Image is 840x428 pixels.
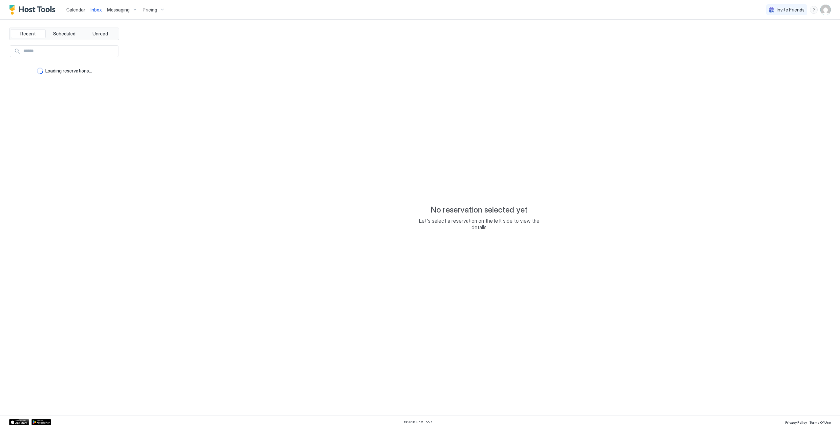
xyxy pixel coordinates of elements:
[9,5,58,15] a: Host Tools Logo
[785,420,807,424] span: Privacy Policy
[143,7,157,13] span: Pricing
[809,420,831,424] span: Terms Of Use
[66,6,85,13] a: Calendar
[11,29,46,38] button: Recent
[45,68,92,74] span: Loading reservations...
[31,419,51,425] a: Google Play Store
[53,31,75,37] span: Scheduled
[785,418,807,425] a: Privacy Policy
[810,6,818,14] div: menu
[9,419,29,425] a: App Store
[20,31,36,37] span: Recent
[820,5,831,15] div: User profile
[809,418,831,425] a: Terms Of Use
[777,7,805,13] span: Invite Friends
[430,205,528,215] span: No reservation selected yet
[93,31,108,37] span: Unread
[83,29,117,38] button: Unread
[91,7,102,12] span: Inbox
[413,217,545,231] span: Let's select a reservation on the left side to view the details
[66,7,85,12] span: Calendar
[21,46,118,57] input: Input Field
[404,420,432,424] span: © 2025 Host Tools
[107,7,130,13] span: Messaging
[91,6,102,13] a: Inbox
[9,28,119,40] div: tab-group
[47,29,82,38] button: Scheduled
[37,68,43,74] div: loading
